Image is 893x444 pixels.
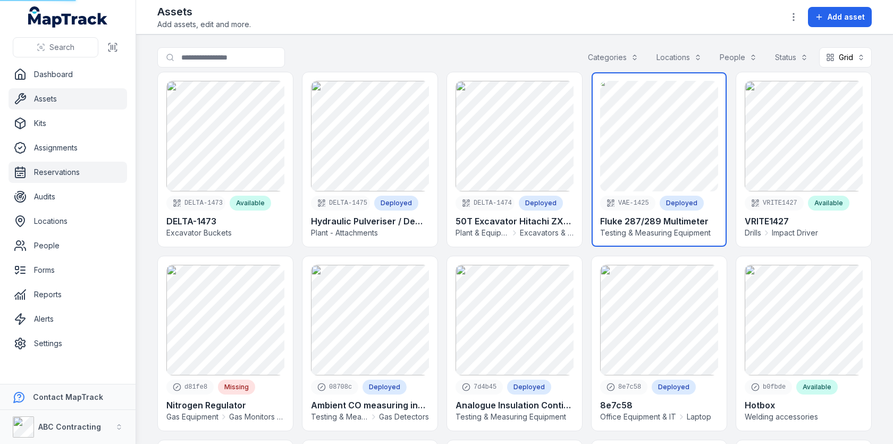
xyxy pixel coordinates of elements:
a: Locations [9,211,127,232]
span: Add asset [828,12,865,22]
a: Reservations [9,162,127,183]
a: Assets [9,88,127,110]
button: Status [768,47,815,68]
strong: ABC Contracting [38,422,101,431]
a: Reports [9,284,127,305]
button: Grid [819,47,872,68]
a: Dashboard [9,64,127,85]
a: Kits [9,113,127,134]
h2: Assets [157,4,251,19]
span: Search [49,42,74,53]
span: Add assets, edit and more. [157,19,251,30]
a: Forms [9,259,127,281]
button: Categories [581,47,645,68]
a: People [9,235,127,256]
a: Assignments [9,137,127,158]
button: People [713,47,764,68]
a: MapTrack [28,6,108,28]
button: Add asset [808,7,872,27]
a: Alerts [9,308,127,330]
button: Search [13,37,98,57]
a: Settings [9,333,127,354]
button: Locations [650,47,709,68]
a: Audits [9,186,127,207]
strong: Contact MapTrack [33,392,103,401]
